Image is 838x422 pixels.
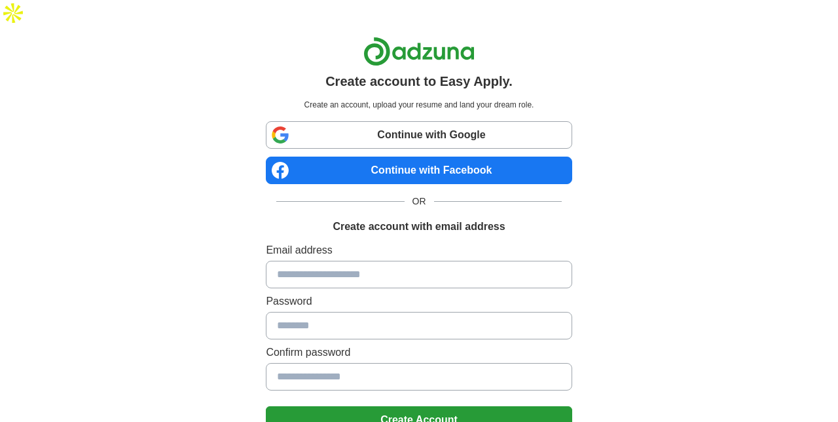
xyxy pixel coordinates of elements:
[363,37,475,66] img: Adzuna logo
[266,294,572,309] label: Password
[266,345,572,360] label: Confirm password
[325,71,513,91] h1: Create account to Easy Apply.
[405,195,434,208] span: OR
[333,219,505,235] h1: Create account with email address
[268,99,569,111] p: Create an account, upload your resume and land your dream role.
[266,242,572,258] label: Email address
[266,121,572,149] a: Continue with Google
[266,157,572,184] a: Continue with Facebook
